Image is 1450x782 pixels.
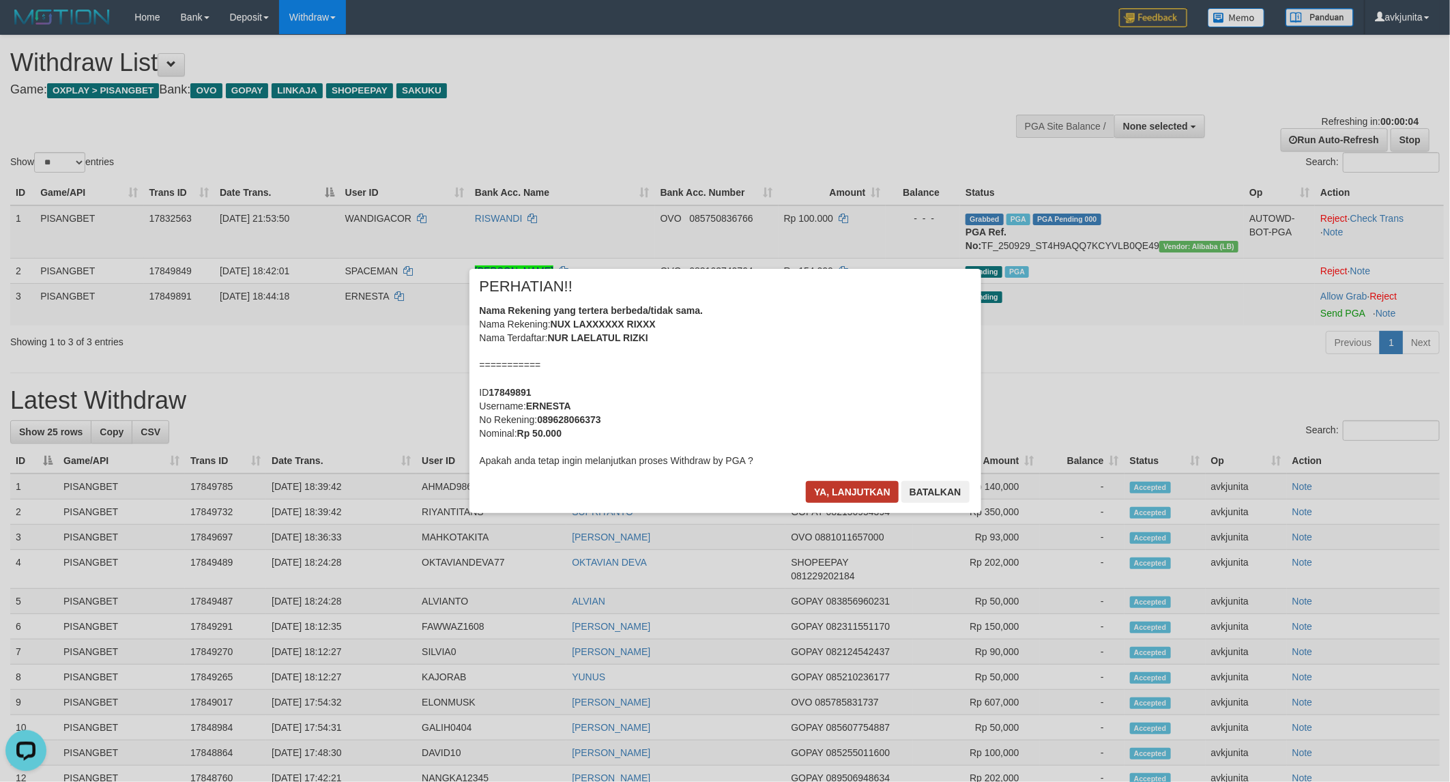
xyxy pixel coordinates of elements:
span: PERHATIAN!! [480,280,573,293]
b: Rp 50.000 [517,428,562,439]
div: Nama Rekening: Nama Terdaftar: =========== ID Username: No Rekening: Nominal: Apakah anda tetap i... [480,304,971,467]
b: NUR LAELATUL RIZKI [548,332,648,343]
b: ERNESTA [526,401,571,411]
button: Ya, lanjutkan [806,481,899,503]
b: Nama Rekening yang tertera berbeda/tidak sama. [480,305,704,316]
b: 089628066373 [537,414,600,425]
b: NUX LAXXXXXX RIXXX [551,319,656,330]
button: Open LiveChat chat widget [5,5,46,46]
button: Batalkan [901,481,970,503]
b: 17849891 [489,387,532,398]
